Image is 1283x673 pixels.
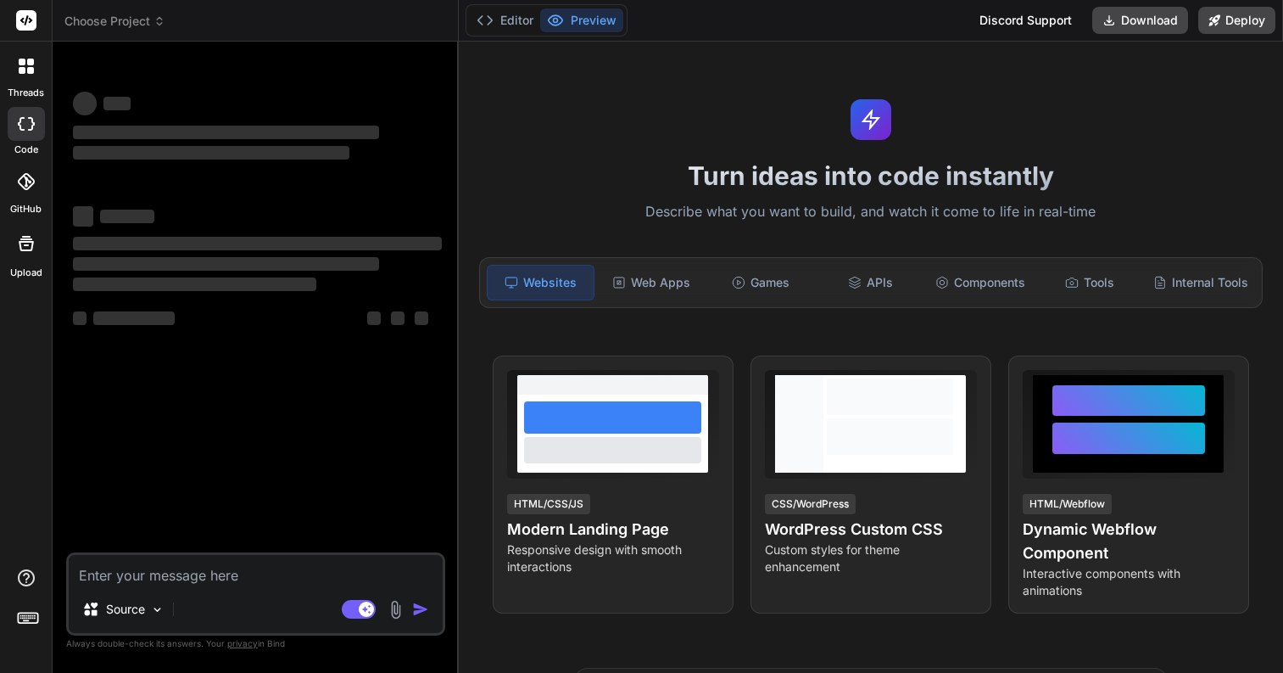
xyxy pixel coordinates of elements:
[10,202,42,216] label: GitHub
[73,237,442,250] span: ‌
[10,266,42,280] label: Upload
[469,201,1273,223] p: Describe what you want to build, and watch it come to life in real-time
[507,541,719,575] p: Responsive design with smooth interactions
[73,126,379,139] span: ‌
[106,601,145,618] p: Source
[73,146,349,160] span: ‌
[1092,7,1188,34] button: Download
[765,494,856,514] div: CSS/WordPress
[8,86,44,100] label: threads
[765,518,977,541] h4: WordPress Custom CSS
[73,311,86,325] span: ‌
[93,311,175,325] span: ‌
[927,265,1033,300] div: Components
[415,311,428,325] span: ‌
[469,160,1273,191] h1: Turn ideas into code instantly
[507,518,719,541] h4: Modern Landing Page
[1023,518,1235,565] h4: Dynamic Webflow Component
[73,206,93,227] span: ‌
[412,601,429,618] img: icon
[73,257,379,271] span: ‌
[817,265,923,300] div: APIs
[765,541,977,575] p: Custom styles for theme enhancement
[1023,494,1112,514] div: HTML/Webflow
[969,7,1082,34] div: Discord Support
[66,636,445,652] p: Always double-check its answers. Your in Bind
[14,143,38,157] label: code
[470,8,540,32] button: Editor
[1198,7,1275,34] button: Deploy
[391,311,404,325] span: ‌
[100,210,154,223] span: ‌
[73,278,316,291] span: ‌
[227,638,258,648] span: privacy
[540,8,623,32] button: Preview
[73,92,97,115] span: ‌
[367,311,381,325] span: ‌
[150,603,165,617] img: Pick Models
[386,600,405,620] img: attachment
[1023,565,1235,599] p: Interactive components with animations
[507,494,590,514] div: HTML/CSS/JS
[103,97,131,110] span: ‌
[1146,265,1255,300] div: Internal Tools
[708,265,814,300] div: Games
[64,13,165,30] span: Choose Project
[487,265,594,300] div: Websites
[1037,265,1143,300] div: Tools
[598,265,704,300] div: Web Apps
